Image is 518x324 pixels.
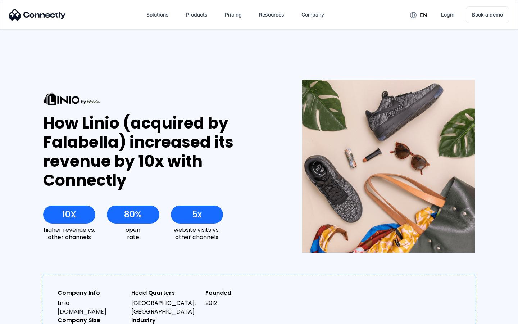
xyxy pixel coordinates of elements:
div: higher revenue vs. other channels [43,226,95,240]
div: [GEOGRAPHIC_DATA], [GEOGRAPHIC_DATA] [131,299,199,316]
div: Company [301,10,324,20]
a: Pricing [219,6,247,23]
div: How Linio (acquired by Falabella) increased its revenue by 10x with Connectly [43,114,276,190]
div: 10X [62,210,76,220]
a: Book a demo [466,6,509,23]
div: Founded [205,289,273,297]
div: Solutions [146,10,169,20]
div: 80% [124,210,142,220]
div: en [420,10,427,20]
div: 5x [192,210,202,220]
div: Products [186,10,208,20]
div: website visits vs. other channels [171,226,223,240]
div: Login [441,10,454,20]
div: open rate [107,226,159,240]
div: Linio [58,299,126,316]
div: Head Quarters [131,289,199,297]
a: Login [435,6,460,23]
img: Connectly Logo [9,9,66,21]
div: Company Info [58,289,126,297]
div: Pricing [225,10,242,20]
a: [DOMAIN_NAME] [58,307,106,316]
div: 2012 [205,299,273,307]
div: Resources [259,10,284,20]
